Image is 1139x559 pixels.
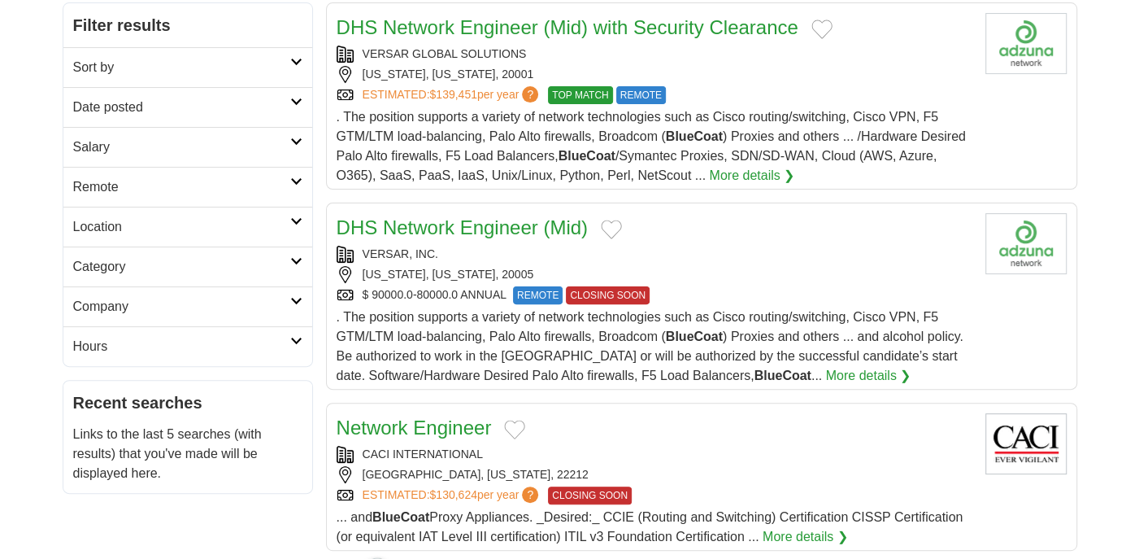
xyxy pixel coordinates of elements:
span: $139,451 [429,88,476,101]
span: . The position supports a variety of network technologies such as Cisco routing/switching, Cisco ... [337,310,963,382]
a: CACI INTERNATIONAL [363,448,483,461]
strong: BlueCoat [559,149,615,163]
h2: Date posted [73,98,290,117]
a: Category [63,247,312,286]
span: REMOTE [513,286,563,304]
a: ESTIMATED:$130,624per year? [363,487,542,504]
span: ? [522,86,538,103]
a: More details ❯ [763,527,848,547]
a: DHS Network Engineer (Mid) [337,216,588,238]
div: [US_STATE], [US_STATE], 20001 [337,66,972,83]
button: Add to favorite jobs [811,20,833,39]
a: More details ❯ [709,166,794,186]
p: Links to the last 5 searches (with results) that you've made will be displayed here. [73,425,302,483]
a: Salary [63,127,312,167]
button: Add to favorite jobs [601,220,622,239]
a: Company [63,286,312,326]
h2: Hours [73,337,290,356]
span: . The position supports a variety of network technologies such as Cisco routing/switching, Cisco ... [337,110,966,182]
span: ... and Proxy Appliances. _Desired:_ CCIE (Routing and Switching) Certification CISSP Certificati... [337,510,963,544]
a: DHS Network Engineer (Mid) with Security Clearance [337,16,798,38]
h2: Recent searches [73,391,302,415]
span: REMOTE [616,86,666,104]
a: Location [63,207,312,247]
span: $130,624 [429,488,476,501]
h2: Category [73,257,290,277]
span: TOP MATCH [548,86,612,104]
div: VERSAR GLOBAL SOLUTIONS [337,46,972,63]
a: Hours [63,326,312,366]
span: CLOSING SOON [548,487,632,504]
a: ESTIMATED:$139,451per year? [363,86,542,104]
h2: Company [73,297,290,317]
a: Remote [63,167,312,207]
img: Company logo [985,213,1067,274]
a: Sort by [63,47,312,87]
strong: BlueCoat [754,369,811,382]
h2: Filter results [63,3,312,47]
img: Company logo [985,13,1067,74]
span: ? [522,487,538,503]
div: VERSAR, INC. [337,246,972,263]
strong: BlueCoat [666,129,723,143]
strong: BlueCoat [666,330,723,343]
h2: Sort by [73,58,290,77]
span: CLOSING SOON [566,286,650,304]
a: Date posted [63,87,312,127]
div: [GEOGRAPHIC_DATA], [US_STATE], 22212 [337,466,972,483]
a: More details ❯ [826,366,911,386]
h2: Salary [73,138,290,157]
h2: Location [73,217,290,237]
button: Add to favorite jobs [504,420,525,439]
div: [US_STATE], [US_STATE], 20005 [337,266,972,283]
a: Network Engineer [337,417,492,439]
h2: Remote [73,177,290,197]
img: CACI International logo [985,413,1067,474]
strong: BlueCoat [372,510,429,524]
div: $ 90000.0-80000.0 ANNUAL [337,286,972,304]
